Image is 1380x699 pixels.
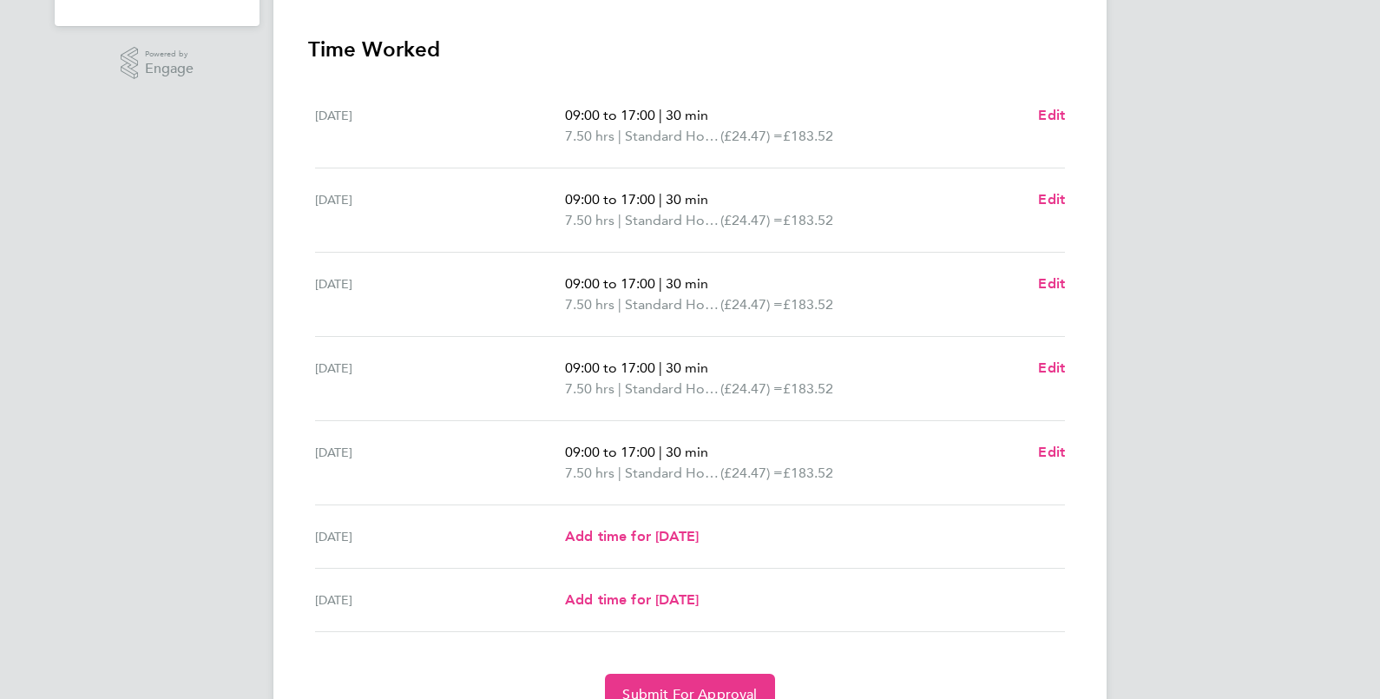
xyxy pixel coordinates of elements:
[659,444,662,460] span: |
[720,296,783,313] span: (£24.47) =
[315,442,565,484] div: [DATE]
[315,274,565,315] div: [DATE]
[625,294,720,315] span: Standard Hourly
[1038,444,1065,460] span: Edit
[1038,191,1065,208] span: Edit
[666,444,708,460] span: 30 min
[1038,105,1065,126] a: Edit
[659,107,662,123] span: |
[659,191,662,208] span: |
[625,379,720,399] span: Standard Hourly
[315,590,565,610] div: [DATE]
[308,36,1072,63] h3: Time Worked
[315,358,565,399] div: [DATE]
[618,128,621,144] span: |
[1038,275,1065,292] span: Edit
[565,444,655,460] span: 09:00 to 17:00
[565,212,614,228] span: 7.50 hrs
[565,590,699,610] a: Add time for [DATE]
[1038,442,1065,463] a: Edit
[783,128,833,144] span: £183.52
[1038,274,1065,294] a: Edit
[121,47,194,80] a: Powered byEngage
[720,128,783,144] span: (£24.47) =
[565,591,699,608] span: Add time for [DATE]
[666,191,708,208] span: 30 min
[565,526,699,547] a: Add time for [DATE]
[666,359,708,376] span: 30 min
[618,380,621,397] span: |
[659,275,662,292] span: |
[565,465,614,481] span: 7.50 hrs
[1038,107,1065,123] span: Edit
[315,526,565,547] div: [DATE]
[783,380,833,397] span: £183.52
[618,296,621,313] span: |
[565,128,614,144] span: 7.50 hrs
[618,212,621,228] span: |
[565,275,655,292] span: 09:00 to 17:00
[659,359,662,376] span: |
[315,189,565,231] div: [DATE]
[783,296,833,313] span: £183.52
[625,463,720,484] span: Standard Hourly
[1038,189,1065,210] a: Edit
[625,126,720,147] span: Standard Hourly
[666,107,708,123] span: 30 min
[625,210,720,231] span: Standard Hourly
[145,62,194,76] span: Engage
[1038,359,1065,376] span: Edit
[720,212,783,228] span: (£24.47) =
[145,47,194,62] span: Powered by
[565,359,655,376] span: 09:00 to 17:00
[565,296,614,313] span: 7.50 hrs
[666,275,708,292] span: 30 min
[565,191,655,208] span: 09:00 to 17:00
[565,107,655,123] span: 09:00 to 17:00
[783,465,833,481] span: £183.52
[618,465,621,481] span: |
[720,465,783,481] span: (£24.47) =
[1038,358,1065,379] a: Edit
[565,528,699,544] span: Add time for [DATE]
[720,380,783,397] span: (£24.47) =
[315,105,565,147] div: [DATE]
[565,380,614,397] span: 7.50 hrs
[783,212,833,228] span: £183.52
